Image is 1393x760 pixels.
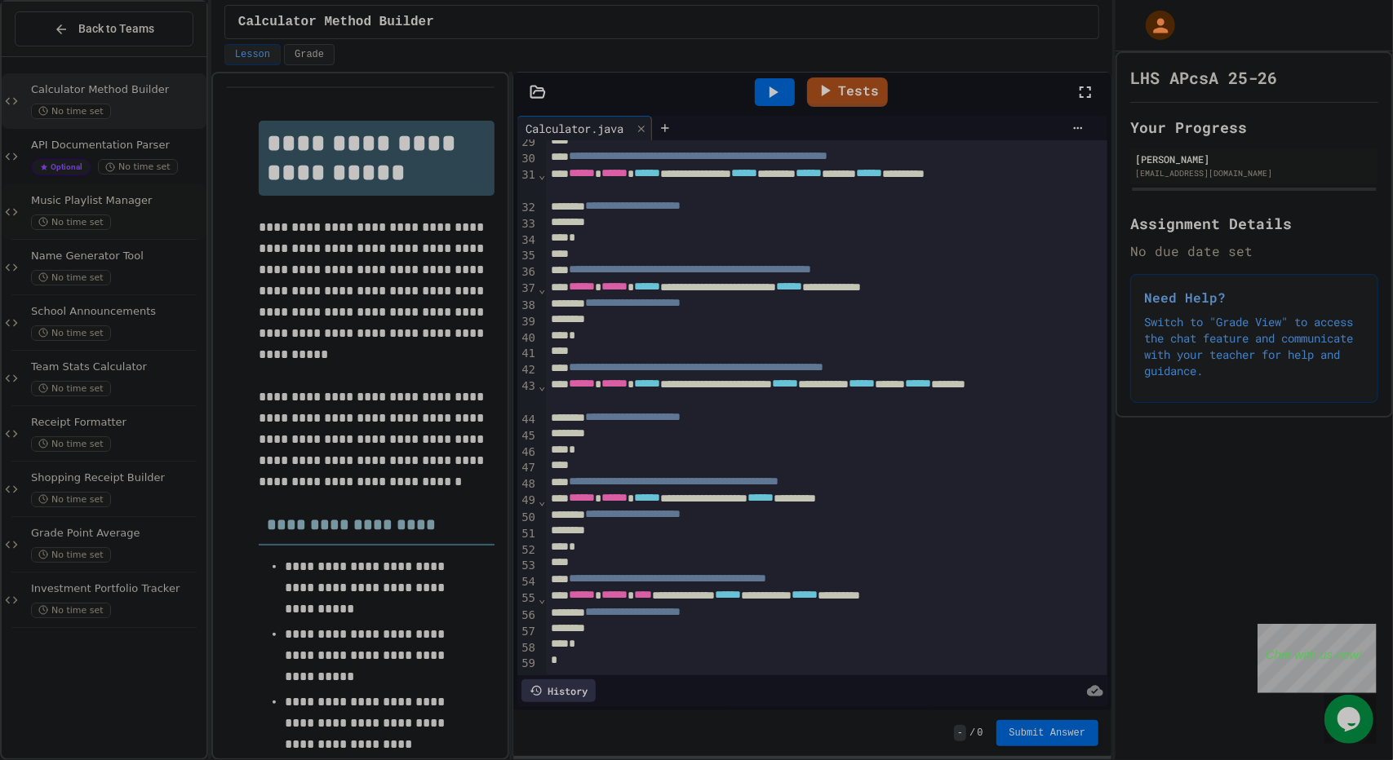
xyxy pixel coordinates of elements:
div: 43 [517,378,538,412]
div: 41 [517,346,538,362]
div: 46 [517,444,538,461]
div: 50 [517,510,538,526]
div: [EMAIL_ADDRESS][DOMAIN_NAME] [1135,167,1373,179]
div: 52 [517,542,538,559]
div: 54 [517,574,538,590]
div: [PERSON_NAME] [1135,152,1373,166]
div: 35 [517,248,538,264]
div: 51 [517,526,538,542]
div: No due date set [1130,241,1378,261]
div: 44 [517,412,538,428]
span: Calculator Method Builder [238,12,434,32]
div: 31 [517,167,538,200]
span: No time set [31,104,111,119]
p: Switch to "Grade View" to access the chat feature and communicate with your teacher for help and ... [1144,314,1364,379]
h1: LHS APcsA 25-26 [1130,66,1277,89]
div: 39 [517,314,538,330]
span: Name Generator Tool [31,250,203,263]
div: 47 [517,460,538,476]
a: Tests [807,77,888,107]
span: API Documentation Parser [31,139,203,152]
span: No time set [31,603,111,618]
button: Submit Answer [996,720,1099,746]
span: No time set [31,436,111,452]
span: Fold line [538,168,546,181]
button: Lesson [224,44,281,65]
span: No time set [31,381,111,396]
span: Fold line [538,494,546,507]
span: 0 [977,727,983,740]
span: Team Stats Calculator [31,360,203,374]
div: 53 [517,558,538,574]
div: 38 [517,298,538,314]
div: Calculator.java [517,120,632,137]
span: No time set [31,214,111,230]
div: Calculator.java [517,116,652,140]
div: 42 [517,362,538,378]
h3: Need Help? [1144,288,1364,307]
iframe: chat widget [1324,695,1377,744]
div: History [521,679,596,702]
span: Optional [31,159,91,175]
span: Music Playlist Manager [31,194,203,208]
div: 34 [517,232,538,249]
div: 36 [517,264,538,281]
span: Receipt Formatter [31,416,203,430]
div: 40 [517,330,538,347]
div: 37 [517,281,538,297]
div: My Account [1129,7,1179,44]
span: Shopping Receipt Builder [31,471,203,485]
div: 59 [517,656,538,672]
span: Calculator Method Builder [31,83,203,97]
span: No time set [98,159,178,175]
div: 32 [517,200,538,216]
span: No time set [31,547,111,563]
div: 55 [517,590,538,607]
button: Back to Teams [15,11,193,46]
div: 30 [517,151,538,167]
span: - [954,725,966,741]
div: 33 [517,216,538,232]
span: Back to Teams [78,20,154,38]
span: Fold line [538,592,546,605]
div: 48 [517,476,538,493]
span: No time set [31,325,111,341]
iframe: chat widget [1258,624,1377,693]
div: 49 [517,493,538,509]
span: Submit Answer [1009,727,1086,740]
h2: Your Progress [1130,116,1378,139]
button: Grade [284,44,335,65]
div: 57 [517,624,538,640]
div: 29 [517,135,538,151]
span: Grade Point Average [31,527,203,541]
div: 45 [517,428,538,444]
div: 58 [517,640,538,656]
div: 56 [517,608,538,624]
span: / [969,727,975,740]
h2: Assignment Details [1130,212,1378,235]
span: Investment Portfolio Tracker [31,582,203,596]
span: School Announcements [31,305,203,319]
span: No time set [31,492,111,507]
span: No time set [31,270,111,285]
span: Fold line [538,282,546,295]
span: Fold line [538,379,546,392]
